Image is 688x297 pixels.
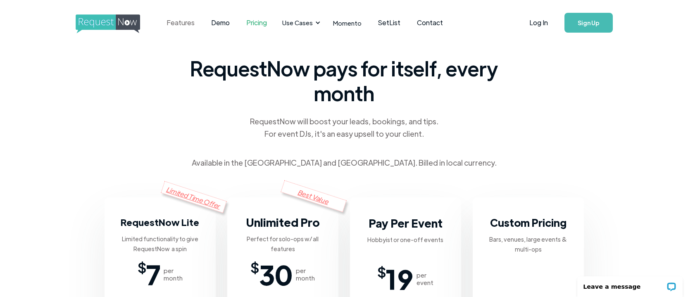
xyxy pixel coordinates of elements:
[76,14,155,33] img: requestnow logo
[238,10,275,36] a: Pricing
[146,262,160,287] span: 7
[121,214,199,230] h3: RequestNow Lite
[161,181,227,213] div: Limited Time Offer
[296,267,315,282] div: per month
[158,10,203,36] a: Features
[118,234,202,254] div: Limited functionality to give RequestNow a spin
[164,267,183,282] div: per month
[369,216,443,230] strong: Pay Per Event
[367,235,443,245] div: Hobbyist or one-off events
[250,262,259,272] span: $
[325,11,370,35] a: Momento
[246,214,320,230] h3: Unlimited Pro
[138,262,146,272] span: $
[377,266,386,276] span: $
[76,14,138,31] a: home
[564,13,613,33] a: Sign Up
[281,180,347,212] div: Best Value
[259,262,293,287] span: 30
[240,234,325,254] div: Perfect for solo-ops w/ all features
[572,271,688,297] iframe: LiveChat chat widget
[203,10,238,36] a: Demo
[417,271,433,286] div: per event
[486,234,571,254] div: Bars, venues, large events & multi-ops
[386,266,413,291] span: 19
[277,10,323,36] div: Use Cases
[187,56,501,105] span: RequestNow pays for itself, every month
[370,10,409,36] a: SetList
[490,216,567,229] strong: Custom Pricing
[409,10,451,36] a: Contact
[192,157,497,169] div: Available in the [GEOGRAPHIC_DATA] and [GEOGRAPHIC_DATA]. Billed in local currency.
[521,8,556,37] a: Log In
[249,115,439,140] div: RequestNow will boost your leads, bookings, and tips. For event DJs, it's an easy upsell to your ...
[282,18,313,27] div: Use Cases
